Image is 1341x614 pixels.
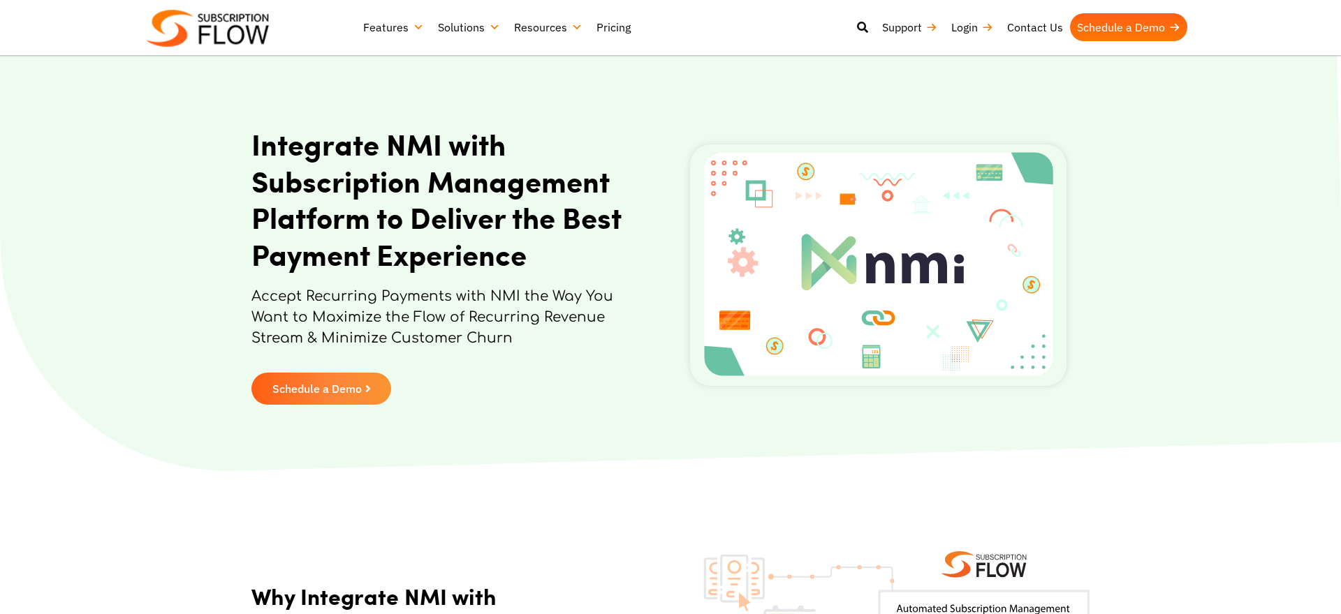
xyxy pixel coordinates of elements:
a: Support [875,13,944,41]
a: Login [944,13,1000,41]
img: Subscriptionflow [147,10,269,47]
a: Schedule a Demo [251,373,391,405]
p: Accept Recurring Payments with NMI the Way You Want to Maximize the Flow of Recurring Revenue Str... [251,286,632,363]
a: Schedule a Demo [1070,13,1187,41]
a: Features [356,13,431,41]
a: Contact Us [1000,13,1070,41]
a: Pricing [589,13,638,41]
span: Schedule a Demo [272,383,362,394]
a: Resources [507,13,589,41]
a: Solutions [431,13,507,41]
h1: Integrate NMI with Subscription Management Platform to Deliver the Best Payment Experience [251,126,632,272]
